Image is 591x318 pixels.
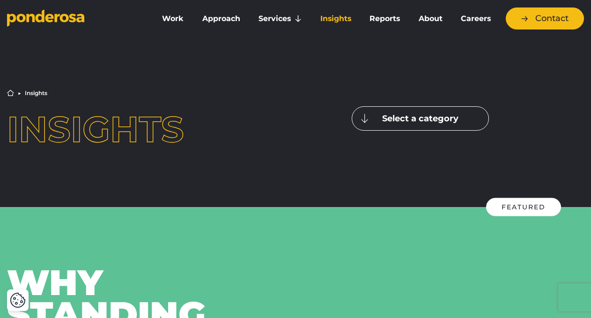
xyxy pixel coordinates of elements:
[313,9,359,29] a: Insights
[25,90,47,96] li: Insights
[155,9,192,29] a: Work
[251,9,310,29] a: Services
[362,9,408,29] a: Reports
[454,9,499,29] a: Careers
[7,89,14,96] a: Home
[352,106,489,131] button: Select a category
[506,7,584,30] a: Contact
[10,292,26,308] img: Revisit consent button
[18,90,21,96] li: ▶︎
[7,107,184,151] span: Insights
[10,292,26,308] button: Cookie Settings
[411,9,450,29] a: About
[7,9,141,28] a: Go to homepage
[195,9,248,29] a: Approach
[486,198,561,216] div: Featured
